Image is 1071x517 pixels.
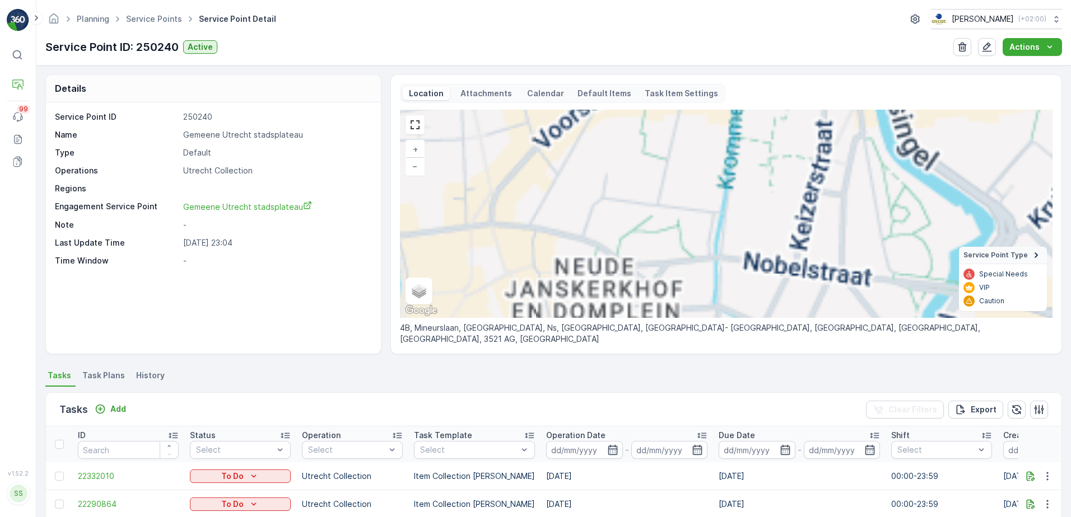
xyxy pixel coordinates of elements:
[713,462,886,490] td: [DATE]
[631,441,708,459] input: dd/mm/yyyy
[400,322,1053,345] p: 4B, Mineurslaan, [GEOGRAPHIC_DATA], Ns, [GEOGRAPHIC_DATA], [GEOGRAPHIC_DATA]- [GEOGRAPHIC_DATA], ...
[78,430,86,441] p: ID
[55,255,179,266] p: Time Window
[1003,430,1059,441] p: Creation Time
[931,9,1062,29] button: [PERSON_NAME](+02:00)
[891,499,992,510] p: 00:00-23:59
[412,161,418,171] span: −
[719,430,755,441] p: Due Date
[183,111,369,123] p: 250240
[78,499,179,510] span: 22290864
[798,443,802,457] p: -
[136,370,165,381] span: History
[959,247,1047,264] summary: Service Point Type
[48,370,71,381] span: Tasks
[546,430,606,441] p: Operation Date
[196,444,273,455] p: Select
[188,41,213,53] p: Active
[55,500,64,509] div: Toggle Row Selected
[527,88,564,99] p: Calendar
[971,404,997,415] p: Export
[413,144,418,154] span: +
[891,471,992,482] p: 00:00-23:59
[302,499,403,510] p: Utrecht Collection
[979,283,990,292] p: VIP
[7,479,29,508] button: SS
[183,147,369,158] p: Default
[221,499,244,510] p: To Do
[55,147,179,158] p: Type
[302,471,403,482] p: Utrecht Collection
[891,430,910,441] p: Shift
[308,444,385,455] p: Select
[55,165,179,176] p: Operations
[82,370,125,381] span: Task Plans
[546,441,623,459] input: dd/mm/yyyy
[183,237,369,248] p: [DATE] 23:04
[866,401,944,419] button: Clear Filters
[55,472,64,481] div: Toggle Row Selected
[979,270,1028,279] p: Special Needs
[403,303,440,318] a: Open this area in Google Maps (opens a new window)
[578,88,631,99] p: Default Items
[414,499,535,510] p: Item Collection [PERSON_NAME]
[221,471,244,482] p: To Do
[59,402,88,417] p: Tasks
[110,403,126,415] p: Add
[963,251,1028,260] span: Service Point Type
[625,443,629,457] p: -
[645,88,718,99] p: Task Item Settings
[183,165,369,176] p: Utrecht Collection
[183,255,369,266] p: -
[7,470,29,477] span: v 1.52.2
[183,129,369,140] p: Gemeene Utrecht stadsplateau
[183,202,312,211] span: Gemeene Utrecht stadsplateau
[719,441,795,459] input: dd/mm/yyyy
[952,13,1014,25] p: [PERSON_NAME]
[126,14,182,23] a: Service Points
[55,237,179,248] p: Last Update Time
[90,402,131,416] button: Add
[55,201,179,213] p: Engagement Service Point
[183,40,217,54] button: Active
[302,430,341,441] p: Operation
[948,401,1003,419] button: Export
[403,303,440,318] img: Google
[420,444,518,455] p: Select
[55,111,179,123] p: Service Point ID
[7,106,29,128] a: 99
[459,88,514,99] p: Attachments
[45,39,179,55] p: Service Point ID: 250240
[197,13,278,25] span: Service Point Detail
[407,88,445,99] p: Location
[78,441,179,459] input: Search
[1003,38,1062,56] button: Actions
[190,497,291,511] button: To Do
[407,158,423,175] a: Zoom Out
[78,471,179,482] a: 22332010
[414,430,472,441] p: Task Template
[979,297,1004,305] p: Caution
[77,14,109,23] a: Planning
[804,441,881,459] input: dd/mm/yyyy
[1009,41,1040,53] p: Actions
[407,116,423,133] a: View Fullscreen
[407,279,431,303] a: Layers
[183,201,369,213] a: Gemeene Utrecht stadsplateau
[7,9,29,31] img: logo
[55,129,179,140] p: Name
[541,462,713,490] td: [DATE]
[55,183,179,194] p: Regions
[48,17,60,26] a: Homepage
[414,471,535,482] p: Item Collection [PERSON_NAME]
[190,430,216,441] p: Status
[55,82,86,95] p: Details
[19,105,28,114] p: 99
[407,141,423,158] a: Zoom In
[55,219,179,231] p: Note
[888,404,937,415] p: Clear Filters
[190,469,291,483] button: To Do
[10,485,27,502] div: SS
[183,219,369,231] p: -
